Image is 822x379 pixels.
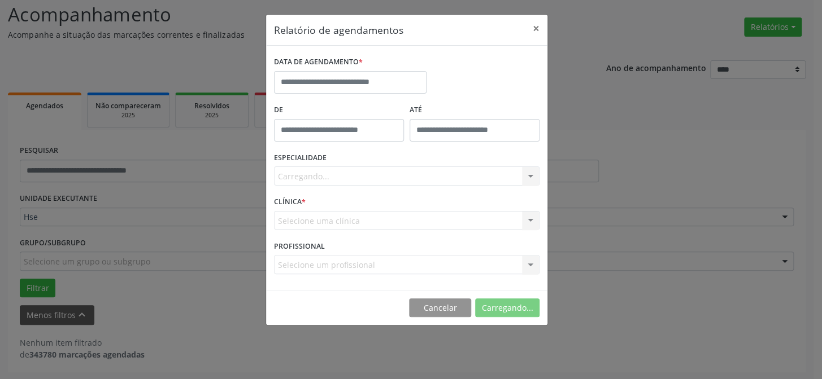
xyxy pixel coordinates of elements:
label: CLÍNICA [274,193,306,211]
label: De [274,102,404,119]
label: ATÉ [410,102,540,119]
h5: Relatório de agendamentos [274,23,403,37]
label: DATA DE AGENDAMENTO [274,54,363,71]
button: Carregando... [475,298,540,318]
button: Close [525,15,547,42]
label: PROFISSIONAL [274,237,325,255]
button: Cancelar [409,298,471,318]
label: ESPECIALIDADE [274,149,327,167]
